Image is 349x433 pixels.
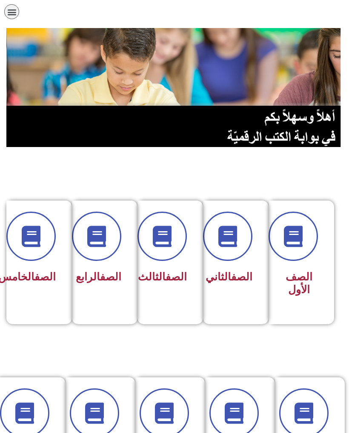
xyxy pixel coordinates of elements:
[4,4,19,19] div: כפתור פתיחת תפריט
[166,271,187,283] a: الصف
[34,271,56,283] a: الصف
[100,271,121,283] a: الصف
[231,271,252,283] a: الصف
[76,271,121,283] span: الرابع
[286,271,312,296] span: الصف الأول
[138,271,187,283] span: الثالث
[206,271,252,283] span: الثاني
